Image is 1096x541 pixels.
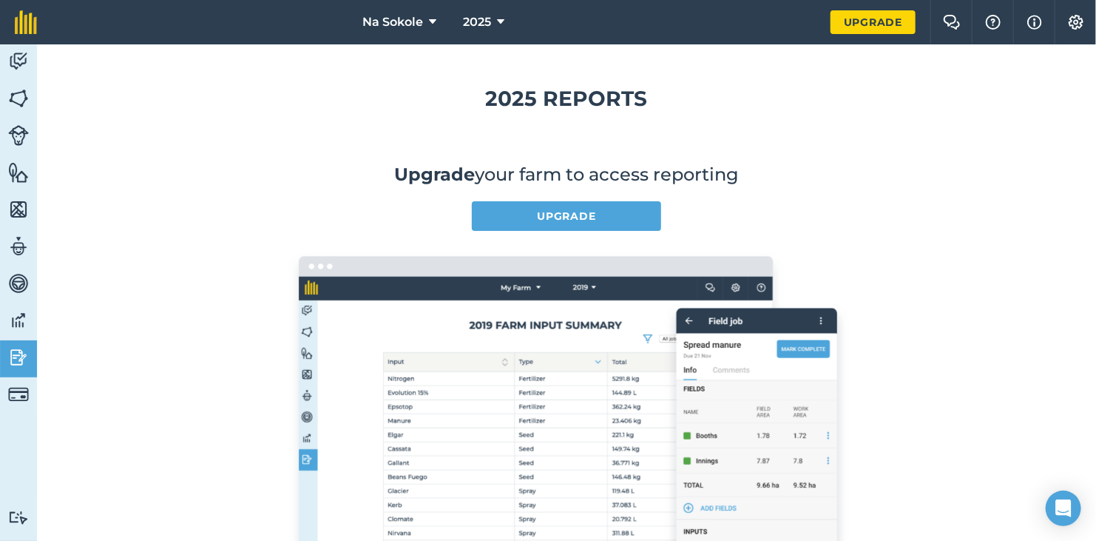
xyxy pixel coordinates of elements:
[362,13,423,31] span: Na Sokole
[8,346,29,369] img: svg+xml;base64,PD94bWwgdmVyc2lvbj0iMS4wIiBlbmNvZGluZz0idXRmLTgiPz4KPCEtLSBHZW5lcmF0b3I6IEFkb2JlIE...
[394,164,475,185] a: Upgrade
[8,235,29,258] img: svg+xml;base64,PD94bWwgdmVyc2lvbj0iMS4wIiBlbmNvZGluZz0idXRmLTgiPz4KPCEtLSBHZW5lcmF0b3I6IEFkb2JlIE...
[463,13,491,31] span: 2025
[1067,15,1085,30] img: A cog icon
[8,272,29,295] img: svg+xml;base64,PD94bWwgdmVyc2lvbj0iMS4wIiBlbmNvZGluZz0idXRmLTgiPz4KPCEtLSBHZW5lcmF0b3I6IEFkb2JlIE...
[943,15,961,30] img: Two speech bubbles overlapping with the left bubble in the forefront
[61,82,1072,115] h1: 2025 Reports
[61,163,1072,187] p: your farm to access reporting
[8,384,29,405] img: svg+xml;base64,PD94bWwgdmVyc2lvbj0iMS4wIiBlbmNvZGluZz0idXRmLTgiPz4KPCEtLSBHZW5lcmF0b3I6IEFkb2JlIE...
[984,15,1002,30] img: A question mark icon
[8,198,29,221] img: svg+xml;base64,PHN2ZyB4bWxucz0iaHR0cDovL3d3dy53My5vcmcvMjAwMC9zdmciIHdpZHRoPSI1NiIgaGVpZ2h0PSI2MC...
[831,10,916,34] a: Upgrade
[8,161,29,184] img: svg+xml;base64,PHN2ZyB4bWxucz0iaHR0cDovL3d3dy53My5vcmcvMjAwMC9zdmciIHdpZHRoPSI1NiIgaGVpZ2h0PSI2MC...
[8,511,29,525] img: svg+xml;base64,PD94bWwgdmVyc2lvbj0iMS4wIiBlbmNvZGluZz0idXRmLTgiPz4KPCEtLSBHZW5lcmF0b3I6IEFkb2JlIE...
[15,10,37,34] img: fieldmargin Logo
[1027,13,1042,31] img: svg+xml;base64,PHN2ZyB4bWxucz0iaHR0cDovL3d3dy53My5vcmcvMjAwMC9zdmciIHdpZHRoPSIxNyIgaGVpZ2h0PSIxNy...
[8,125,29,146] img: svg+xml;base64,PD94bWwgdmVyc2lvbj0iMS4wIiBlbmNvZGluZz0idXRmLTgiPz4KPCEtLSBHZW5lcmF0b3I6IEFkb2JlIE...
[8,87,29,110] img: svg+xml;base64,PHN2ZyB4bWxucz0iaHR0cDovL3d3dy53My5vcmcvMjAwMC9zdmciIHdpZHRoPSI1NiIgaGVpZ2h0PSI2MC...
[8,50,29,73] img: svg+xml;base64,PD94bWwgdmVyc2lvbj0iMS4wIiBlbmNvZGluZz0idXRmLTgiPz4KPCEtLSBHZW5lcmF0b3I6IEFkb2JlIE...
[472,201,661,231] a: Upgrade
[1046,491,1081,526] div: Open Intercom Messenger
[8,309,29,332] img: svg+xml;base64,PD94bWwgdmVyc2lvbj0iMS4wIiBlbmNvZGluZz0idXRmLTgiPz4KPCEtLSBHZW5lcmF0b3I6IEFkb2JlIE...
